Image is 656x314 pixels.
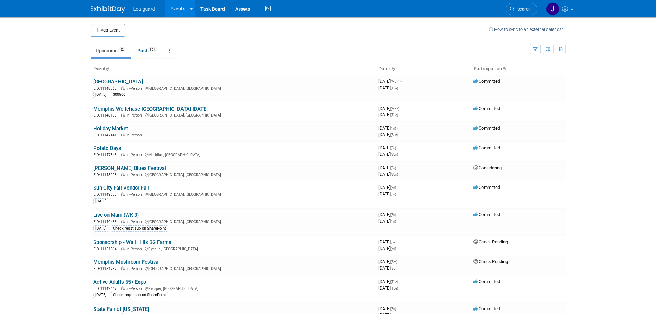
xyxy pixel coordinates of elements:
span: Considering [473,165,502,170]
span: [DATE] [378,125,398,131]
span: Committed [473,185,500,190]
a: Search [506,3,537,15]
span: [DATE] [378,265,397,271]
div: [GEOGRAPHIC_DATA], [GEOGRAPHIC_DATA] [93,85,373,91]
a: State Fair of [US_STATE] [93,306,149,312]
span: EID: 11151737 [94,267,119,271]
span: [DATE] [378,259,399,264]
span: - [398,259,399,264]
div: [GEOGRAPHIC_DATA], [GEOGRAPHIC_DATA] [93,112,373,118]
div: Prosper, [GEOGRAPHIC_DATA] [93,285,373,291]
span: - [399,279,400,284]
a: Sun City Fall Vendor Fair [93,185,149,191]
div: 300966 [111,92,127,98]
div: Byhalia, [GEOGRAPHIC_DATA] [93,246,373,252]
div: [DATE] [93,225,108,232]
span: EID: 11148998 [94,173,119,177]
span: - [400,106,402,111]
span: [DATE] [378,112,398,117]
span: Committed [473,212,500,217]
span: (Fri) [391,220,396,223]
img: In-Person Event [121,192,125,196]
a: [GEOGRAPHIC_DATA] [93,79,143,85]
span: [DATE] [378,279,400,284]
span: Check Pending [473,239,508,244]
span: Search [515,7,531,12]
span: (Tue) [391,86,398,90]
span: EID: 11149447 [94,287,119,291]
span: Leafguard [133,6,155,12]
span: 52 [118,47,126,52]
img: In-Person Event [121,286,125,290]
span: EID: 11149455 [94,220,119,224]
span: Committed [473,106,500,111]
span: [DATE] [378,246,396,251]
div: [DATE] [93,198,108,204]
span: [DATE] [378,106,402,111]
div: [GEOGRAPHIC_DATA], [GEOGRAPHIC_DATA] [93,265,373,271]
a: Memphis Wolfchase [GEOGRAPHIC_DATA] [DATE] [93,106,208,112]
span: EID: 11149000 [94,193,119,196]
div: [GEOGRAPHIC_DATA], [GEOGRAPHIC_DATA] [93,219,373,224]
span: (Sat) [391,266,397,270]
span: (Sun) [391,153,398,156]
img: In-Person Event [121,86,125,90]
span: - [397,145,398,150]
span: EID: 11147441 [94,133,119,137]
div: [DATE] [93,92,108,98]
span: (Mon) [391,107,399,111]
span: (Sun) [391,133,398,137]
a: Sort by Event Name [106,66,109,71]
span: In-Person [126,173,144,177]
span: [DATE] [378,85,398,90]
span: - [397,212,398,217]
span: [DATE] [378,172,398,177]
span: In-Person [126,153,144,157]
a: Past101 [132,44,162,57]
a: Memphis Mushroom Festival [93,259,160,265]
img: Jillian Cardullias [546,2,559,16]
span: (Fri) [391,213,396,217]
a: How to sync to an external calendar... [489,27,566,32]
span: Committed [473,79,500,84]
span: (Tue) [391,286,398,290]
span: [DATE] [378,306,398,311]
th: Dates [376,63,471,75]
div: Check reqst sub on SharePoint [111,225,168,232]
span: EID: 11148063 [94,87,119,90]
div: [GEOGRAPHIC_DATA], [GEOGRAPHIC_DATA] [93,191,373,197]
span: [DATE] [378,185,398,190]
span: - [397,185,398,190]
a: Upcoming52 [91,44,131,57]
img: In-Person Event [121,247,125,250]
span: (Tue) [391,113,398,117]
img: In-Person Event [121,220,125,223]
a: Sponsorship - Wall Hills 3G Farms [93,239,171,245]
span: [DATE] [378,145,398,150]
img: In-Person Event [121,133,125,136]
span: (Fri) [391,186,396,190]
a: [PERSON_NAME] Blues Festival [93,165,166,171]
span: In-Person [126,286,144,291]
span: [DATE] [378,132,398,137]
span: (Sat) [391,240,397,244]
span: (Fri) [391,192,396,196]
span: - [398,239,399,244]
a: Sort by Participation Type [502,66,506,71]
span: - [397,165,398,170]
span: In-Person [126,220,144,224]
span: In-Person [126,133,144,138]
img: ExhibitDay [91,6,125,13]
span: In-Person [126,192,144,197]
span: - [397,125,398,131]
span: Committed [473,145,500,150]
a: Potato Days [93,145,121,151]
span: [DATE] [378,219,396,224]
div: [DATE] [93,292,108,298]
div: Check reqst sub on SharePoint [111,292,168,298]
span: (Fri) [391,146,396,150]
button: Add Event [91,24,125,37]
span: (Tue) [391,280,398,284]
span: [DATE] [378,285,398,291]
span: (Fri) [391,126,396,130]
